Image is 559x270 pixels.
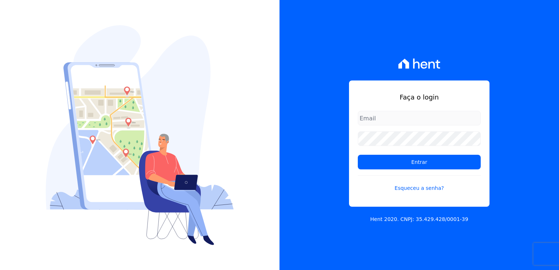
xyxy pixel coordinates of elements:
[358,92,481,102] h1: Faça o login
[358,155,481,169] input: Entrar
[46,25,234,245] img: Login
[358,175,481,192] a: Esqueceu a senha?
[358,111,481,125] input: Email
[370,215,468,223] p: Hent 2020. CNPJ: 35.429.428/0001-39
